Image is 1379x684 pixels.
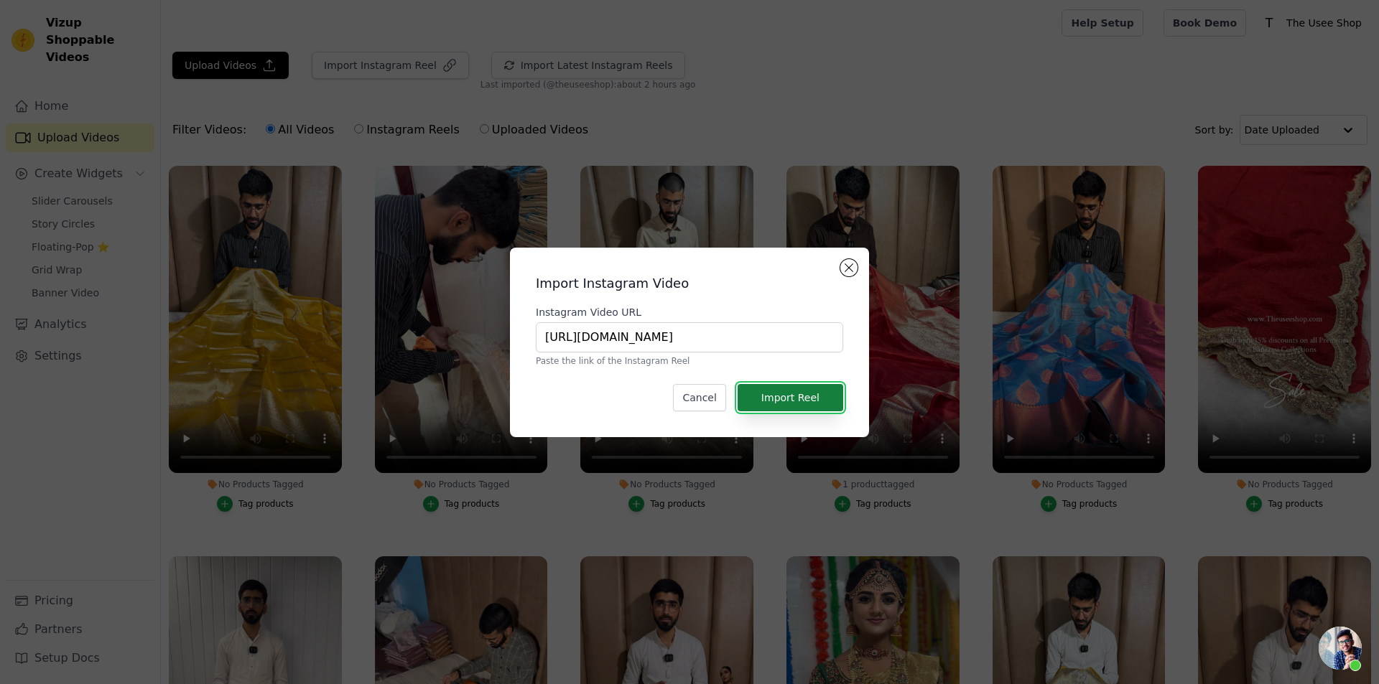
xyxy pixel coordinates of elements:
h2: Import Instagram Video [536,273,843,294]
label: Instagram Video URL [536,305,843,319]
button: Cancel [673,384,725,411]
input: https://www.instagram.com/reel/ABC123/ [536,322,843,352]
a: Open chat [1319,627,1362,670]
button: Import Reel [738,384,843,411]
button: Close modal [840,259,858,276]
p: Paste the link of the Instagram Reel [536,355,843,367]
